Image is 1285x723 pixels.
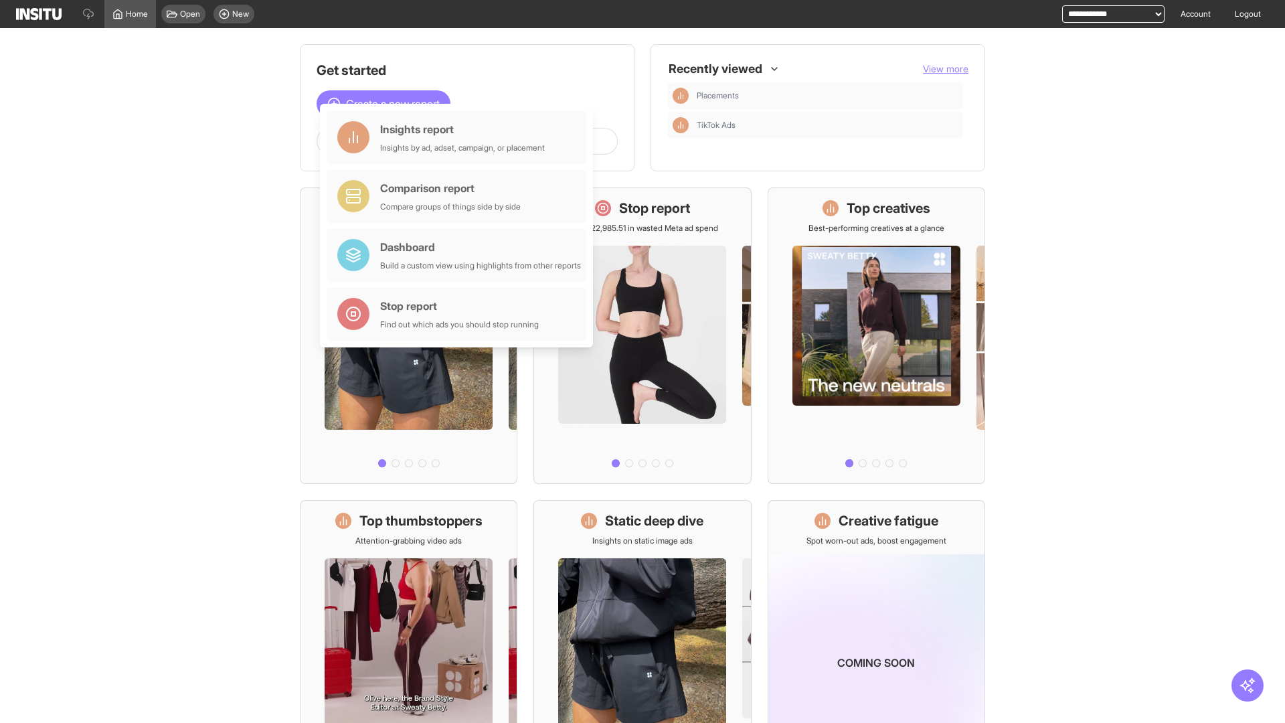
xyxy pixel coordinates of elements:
[673,88,689,104] div: Insights
[380,239,581,255] div: Dashboard
[380,121,545,137] div: Insights report
[697,90,958,101] span: Placements
[126,9,148,19] span: Home
[380,319,539,330] div: Find out which ads you should stop running
[923,63,968,74] span: View more
[380,202,521,212] div: Compare groups of things side by side
[697,90,739,101] span: Placements
[768,187,985,484] a: Top creativesBest-performing creatives at a glance
[317,61,618,80] h1: Get started
[380,180,521,196] div: Comparison report
[232,9,249,19] span: New
[180,9,200,19] span: Open
[380,260,581,271] div: Build a custom view using highlights from other reports
[567,223,718,234] p: Save £22,985.51 in wasted Meta ad spend
[605,511,703,530] h1: Static deep dive
[16,8,62,20] img: Logo
[317,90,450,117] button: Create a new report
[346,96,440,112] span: Create a new report
[619,199,690,218] h1: Stop report
[359,511,483,530] h1: Top thumbstoppers
[592,536,693,546] p: Insights on static image ads
[300,187,517,484] a: What's live nowSee all active ads instantly
[697,120,736,131] span: TikTok Ads
[923,62,968,76] button: View more
[847,199,930,218] h1: Top creatives
[533,187,751,484] a: Stop reportSave £22,985.51 in wasted Meta ad spend
[380,298,539,314] div: Stop report
[355,536,462,546] p: Attention-grabbing video ads
[673,117,689,133] div: Insights
[380,143,545,153] div: Insights by ad, adset, campaign, or placement
[808,223,944,234] p: Best-performing creatives at a glance
[697,120,958,131] span: TikTok Ads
